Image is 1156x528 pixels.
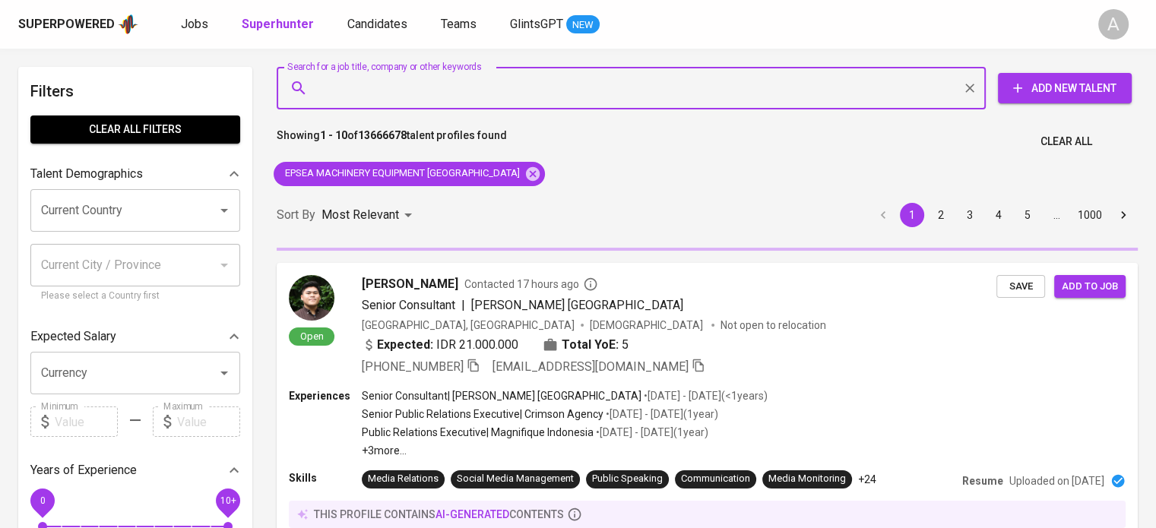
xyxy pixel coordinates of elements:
[681,472,750,486] div: Communication
[869,203,1138,227] nav: pagination navigation
[368,472,439,486] div: Media Relations
[362,443,768,458] p: +3 more ...
[362,275,458,293] span: [PERSON_NAME]
[566,17,600,33] span: NEW
[641,388,768,403] p: • [DATE] - [DATE] ( <1 years )
[18,16,115,33] div: Superpowered
[289,275,334,321] img: 8212178f52abe07e2b0b8702ffc85aaf.jpg
[30,321,240,352] div: Expected Salary
[1010,79,1120,98] span: Add New Talent
[1062,278,1118,296] span: Add to job
[362,318,575,333] div: [GEOGRAPHIC_DATA], [GEOGRAPHIC_DATA]
[220,495,236,506] span: 10+
[987,203,1011,227] button: Go to page 4
[18,13,138,36] a: Superpoweredapp logo
[441,15,480,34] a: Teams
[1111,203,1135,227] button: Go to next page
[510,17,563,31] span: GlintsGPT
[996,275,1045,299] button: Save
[294,330,330,343] span: Open
[277,128,507,156] p: Showing of talent profiles found
[998,73,1132,103] button: Add New Talent
[362,359,464,374] span: [PHONE_NUMBER]
[118,13,138,36] img: app logo
[492,359,689,374] span: [EMAIL_ADDRESS][DOMAIN_NAME]
[1009,473,1104,488] p: Uploaded on [DATE]
[30,461,137,479] p: Years of Experience
[1004,278,1037,296] span: Save
[377,336,433,354] b: Expected:
[214,362,235,384] button: Open
[929,203,953,227] button: Go to page 2
[562,336,619,354] b: Total YoE:
[242,15,317,34] a: Superhunter
[590,318,705,333] span: [DEMOGRAPHIC_DATA]
[1034,128,1098,156] button: Clear All
[274,162,545,186] div: EPSEA MACHINERY EQUIPMENT [GEOGRAPHIC_DATA]
[30,115,240,144] button: Clear All filters
[592,472,663,486] div: Public Speaking
[721,318,826,333] p: Not open to relocation
[362,425,594,440] p: Public Relations Executive | Magnifique Indonesia
[41,289,230,304] p: Please select a Country first
[30,159,240,189] div: Talent Demographics
[289,388,362,403] p: Experiences
[768,472,846,486] div: Media Monitoring
[1054,275,1126,299] button: Add to job
[471,298,683,312] span: [PERSON_NAME] [GEOGRAPHIC_DATA]
[55,406,118,437] input: Value
[441,17,477,31] span: Teams
[1073,203,1107,227] button: Go to page 1000
[321,206,399,224] p: Most Relevant
[959,77,980,99] button: Clear
[177,406,240,437] input: Value
[181,17,208,31] span: Jobs
[464,277,598,292] span: Contacted 17 hours ago
[320,129,347,141] b: 1 - 10
[603,406,718,422] p: • [DATE] - [DATE] ( 1 year )
[362,388,641,403] p: Senior Consultant | [PERSON_NAME] [GEOGRAPHIC_DATA]
[1098,9,1129,40] div: A
[43,120,228,139] span: Clear All filters
[214,200,235,221] button: Open
[347,15,410,34] a: Candidates
[362,406,603,422] p: Senior Public Relations Executive | Crimson Agency
[435,508,509,520] span: AI-generated
[40,495,45,506] span: 0
[1044,207,1069,223] div: …
[622,336,629,354] span: 5
[962,473,1003,488] p: Resume
[277,206,315,224] p: Sort By
[289,470,362,485] p: Skills
[510,15,600,34] a: GlintsGPT NEW
[1015,203,1040,227] button: Go to page 5
[321,201,417,229] div: Most Relevant
[30,79,240,103] h6: Filters
[1040,132,1092,151] span: Clear All
[958,203,982,227] button: Go to page 3
[362,298,455,312] span: Senior Consultant
[457,472,574,486] div: Social Media Management
[30,455,240,485] div: Years of Experience
[461,296,465,315] span: |
[362,336,518,354] div: IDR 21.000.000
[274,166,529,181] span: EPSEA MACHINERY EQUIPMENT [GEOGRAPHIC_DATA]
[900,203,924,227] button: page 1
[30,327,116,346] p: Expected Salary
[242,17,314,31] b: Superhunter
[30,165,143,183] p: Talent Demographics
[594,425,708,440] p: • [DATE] - [DATE] ( 1 year )
[858,472,876,487] p: +24
[181,15,211,34] a: Jobs
[358,129,407,141] b: 13666678
[583,277,598,292] svg: By Batam recruiter
[347,17,407,31] span: Candidates
[314,507,564,522] p: this profile contains contents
